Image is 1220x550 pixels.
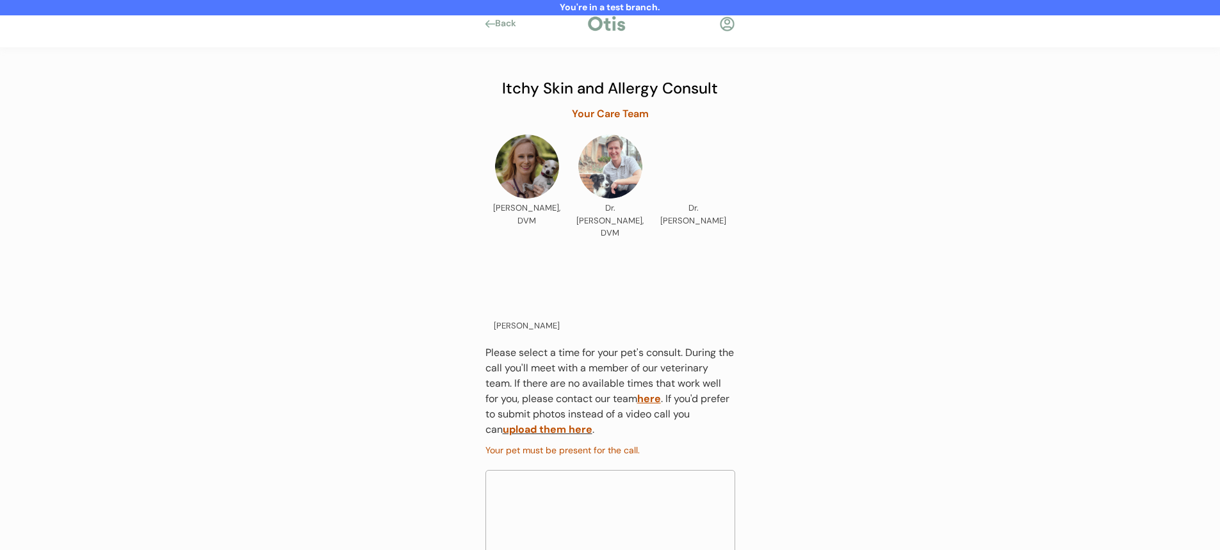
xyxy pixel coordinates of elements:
[485,345,735,437] div: Please select a time for your pet's consult. During the call you'll meet with a member of our vet...
[575,202,646,239] div: Dr. [PERSON_NAME], DVM
[492,202,562,227] div: [PERSON_NAME], DVM
[503,423,592,436] a: upload them here
[485,77,735,100] div: Itchy Skin and Allergy Consult
[485,444,735,457] div: Your pet must be present for the call.
[572,106,649,122] div: Your Care Team
[494,319,560,332] div: [PERSON_NAME]
[495,17,524,30] div: Back
[637,392,661,405] a: here
[658,202,729,227] div: Dr. [PERSON_NAME]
